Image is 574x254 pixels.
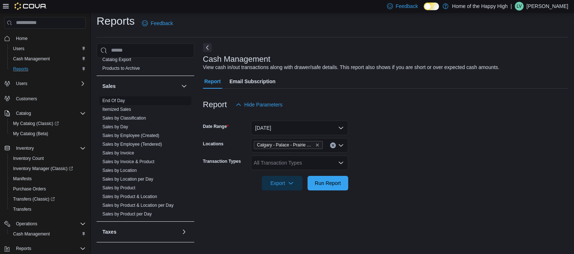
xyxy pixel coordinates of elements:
[102,211,152,217] span: Sales by Product per Day
[13,231,50,237] span: Cash Management
[10,154,47,163] a: Inventory Count
[10,55,86,63] span: Cash Management
[229,74,276,89] span: Email Subscription
[251,121,348,135] button: [DATE]
[97,96,194,221] div: Sales
[330,142,336,148] button: Clear input
[526,2,568,11] p: [PERSON_NAME]
[102,124,128,130] span: Sales by Day
[180,82,188,90] button: Sales
[10,154,86,163] span: Inventory Count
[7,164,89,174] a: Inventory Manager (Classic)
[151,20,173,27] span: Feedback
[102,142,162,147] a: Sales by Employee (Tendered)
[262,176,302,190] button: Export
[233,97,285,112] button: Hide Parameters
[102,82,178,90] button: Sales
[10,174,34,183] a: Manifests
[102,194,157,199] span: Sales by Product & Location
[13,46,24,52] span: Users
[13,156,44,161] span: Inventory Count
[338,160,344,166] button: Open list of options
[203,124,229,129] label: Date Range
[13,219,86,228] span: Operations
[102,177,153,182] a: Sales by Location per Day
[257,141,314,149] span: Calgary - Palace - Prairie Records
[102,211,152,217] a: Sales by Product per Day
[13,121,59,126] span: My Catalog (Classic)
[13,94,40,103] a: Customers
[13,196,55,202] span: Transfers (Classic)
[203,43,212,52] button: Next
[10,164,76,173] a: Inventory Manager (Classic)
[7,229,89,239] button: Cash Management
[244,101,282,108] span: Hide Parameters
[102,106,131,112] span: Itemized Sales
[102,228,117,235] h3: Taxes
[7,204,89,214] button: Transfers
[203,55,270,64] h3: Cash Management
[1,219,89,229] button: Operations
[102,98,125,103] a: End Of Day
[102,202,174,208] span: Sales by Product & Location per Day
[517,2,522,11] span: LV
[97,14,135,28] h1: Reports
[10,129,51,138] a: My Catalog (Beta)
[102,98,125,104] span: End Of Day
[13,144,37,153] button: Inventory
[102,159,154,164] a: Sales by Invoice & Product
[13,34,30,43] a: Home
[10,129,86,138] span: My Catalog (Beta)
[510,2,512,11] p: |
[13,131,48,137] span: My Catalog (Beta)
[10,65,86,73] span: Reports
[102,150,134,156] a: Sales by Invoice
[10,185,49,193] a: Purchase Orders
[1,243,89,254] button: Reports
[7,54,89,64] button: Cash Management
[102,159,154,165] span: Sales by Invoice & Product
[102,57,131,62] a: Catalog Export
[13,186,46,192] span: Purchase Orders
[102,82,116,90] h3: Sales
[396,3,418,10] span: Feedback
[7,174,89,184] button: Manifests
[10,195,86,203] span: Transfers (Classic)
[102,203,174,208] a: Sales by Product & Location per Day
[13,206,31,212] span: Transfers
[102,185,135,191] span: Sales by Product
[97,55,194,76] div: Products
[16,96,37,102] span: Customers
[102,141,162,147] span: Sales by Employee (Tendered)
[102,228,178,235] button: Taxes
[203,64,500,71] div: View cash in/out transactions along with drawer/safe details. This report also shows if you are s...
[7,64,89,74] button: Reports
[102,168,137,173] span: Sales by Location
[1,33,89,44] button: Home
[13,79,86,88] span: Users
[266,176,298,190] span: Export
[13,144,86,153] span: Inventory
[13,34,86,43] span: Home
[13,94,86,103] span: Customers
[102,65,140,71] span: Products to Archive
[102,133,159,138] a: Sales by Employee (Created)
[102,124,128,129] a: Sales by Day
[308,176,348,190] button: Run Report
[10,230,53,238] a: Cash Management
[10,205,34,214] a: Transfers
[254,141,323,149] span: Calgary - Palace - Prairie Records
[10,164,86,173] span: Inventory Manager (Classic)
[10,55,53,63] a: Cash Management
[7,118,89,129] a: My Catalog (Classic)
[102,176,153,182] span: Sales by Location per Day
[13,244,86,253] span: Reports
[139,16,176,31] a: Feedback
[1,143,89,153] button: Inventory
[10,44,86,53] span: Users
[13,219,40,228] button: Operations
[13,244,34,253] button: Reports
